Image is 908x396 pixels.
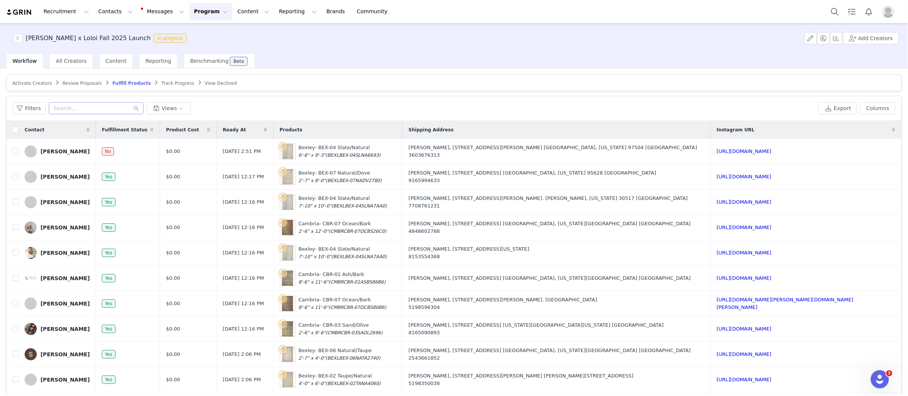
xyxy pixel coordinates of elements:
span: [DATE] 12:16 PM [223,198,264,206]
span: Shipping Address [409,126,454,133]
span: [DATE] 12:16 PM [223,325,264,333]
a: Community [353,3,396,20]
img: Product Image [282,144,293,159]
a: [URL][DOMAIN_NAME] [717,275,772,281]
button: Profile [878,6,902,18]
a: [PERSON_NAME] [25,323,90,335]
span: Review Proposals [62,81,102,86]
button: Export [819,102,857,114]
h3: [PERSON_NAME] x Loloi Fall 2025 Launch [26,34,151,43]
div: [PERSON_NAME] [41,377,90,383]
i: icon: search [134,106,139,111]
div: [PERSON_NAME], [STREET_ADDRESS] [GEOGRAPHIC_DATA], [US_STATE] 95628 [GEOGRAPHIC_DATA] [409,169,704,184]
span: Content [106,58,127,64]
img: placeholder-profile.jpg [882,6,894,18]
span: $0.00 [166,325,180,333]
a: [PERSON_NAME] [25,196,90,208]
img: 4c08f8de-d4f9-4c23-8dd0-381a7102f6ca.jpg [25,272,37,284]
div: [PERSON_NAME] [41,275,90,281]
img: 00d506dd-0dc5-47f1-a9a5-b7d53e629535.jpg [25,348,37,360]
img: Product Image [282,271,293,286]
span: (BEXLBEX-07NADV2780) [326,178,382,183]
span: (BEXLBEX-02TANA4060) [326,381,381,386]
div: [PERSON_NAME], [STREET_ADDRESS] [GEOGRAPHIC_DATA], [US_STATE][GEOGRAPHIC_DATA] [GEOGRAPHIC_DATA] [409,347,704,362]
span: 2'-6" x 9'-6" [299,330,326,335]
span: (BEXLBEX-04SLNA7AA0) [331,203,387,209]
span: Yes [102,173,115,181]
img: Product Image [282,321,293,337]
img: Product Image [282,347,293,362]
button: Messages [138,3,189,20]
img: Product Image [282,169,293,184]
div: [PERSON_NAME], [STREET_ADDRESS] [US_STATE][GEOGRAPHIC_DATA][US_STATE] [GEOGRAPHIC_DATA] [409,321,704,336]
span: 7'-10" x 10'-0" [299,203,332,209]
a: [PERSON_NAME] [25,171,90,183]
button: Add Creators [843,32,899,44]
span: [DATE] 2:51 PM [223,148,261,155]
div: 2543661852 [409,354,704,362]
a: [PERSON_NAME] [25,374,90,386]
button: Search [827,3,843,20]
a: grin logo [6,9,33,16]
div: 9165994633 [409,177,704,184]
div: 7708761231 [409,202,704,210]
div: 8165090893 [409,329,704,337]
span: No [102,147,114,156]
a: [URL][DOMAIN_NAME] [717,377,772,382]
div: [PERSON_NAME] [41,174,90,180]
div: [PERSON_NAME] [41,326,90,332]
button: Filters [12,102,46,114]
span: 2'-7" x 4'-0" [299,355,326,361]
span: (CMBRCBR-01ASBS86B6) [329,279,386,285]
div: [PERSON_NAME], [STREET_ADDRESS] [GEOGRAPHIC_DATA], [US_STATE][GEOGRAPHIC_DATA] [GEOGRAPHIC_DATA] [409,274,704,282]
div: Beta [234,59,244,64]
span: 8'-6" x 11'-6" [299,305,329,310]
img: Product Image [282,220,293,235]
span: (BEXLBEX-04SLNA6693) [326,153,381,158]
div: Bexley- BEX-04 Slate/Natural [299,245,387,260]
span: $0.00 [166,351,180,358]
div: 8153554368 [409,253,704,260]
span: (BEXLBEX-06NATA2740) [326,355,381,361]
button: Notifications [861,3,877,20]
div: [PERSON_NAME] [41,250,90,256]
span: 2'-7" x 8'-0" [299,178,326,183]
a: [URL][DOMAIN_NAME] [717,199,772,205]
div: Bexley- BEX-06 Natural/Taupe [299,347,381,362]
span: Products [280,126,303,133]
div: [PERSON_NAME], [STREET_ADDRESS][PERSON_NAME] [PERSON_NAME][STREET_ADDRESS] [409,372,704,387]
div: Cambria- CBR-07 Ocean/Bark [299,220,387,235]
img: Product Image [282,296,293,311]
span: [DATE] 12:16 PM [223,274,264,282]
span: [DATE] 2:06 PM [223,376,261,384]
input: Search... [49,102,144,114]
img: Product Image [282,195,293,210]
div: Bexley- BEX-02 Taupe/Natural [299,372,381,387]
span: $0.00 [166,224,180,231]
button: Content [233,3,274,20]
div: Bexley- BEX-07 Natural/Dove [299,169,382,184]
button: Columns [860,102,896,114]
span: Reporting [145,58,171,64]
span: [DATE] 12:16 PM [223,249,264,257]
div: Cambria- CBR-07 Ocean/Bark [299,296,387,311]
span: Instagram URL [717,126,755,133]
span: (CMBRCBR-03SAOL2696) [326,330,383,335]
span: Yes [102,325,115,333]
div: [PERSON_NAME] [41,199,90,205]
span: (CMBRCBR-07OCBS26C0) [329,229,387,234]
span: Ready At [223,126,246,133]
div: 5198596304 [409,304,704,311]
a: [PERSON_NAME] [25,145,90,157]
div: 4848602788 [409,228,704,235]
span: Product Cost [166,126,199,133]
span: [DATE] 2:06 PM [223,351,261,358]
a: [PERSON_NAME] [25,247,90,259]
span: Yes [102,350,115,359]
span: View Declined [205,81,237,86]
img: 9633d022-1a44-492b-9bbc-fa57db836acb.jpg [25,323,37,335]
span: Fulfill Products [112,81,151,86]
span: $0.00 [166,148,180,155]
span: [DATE] 12:17 PM [223,173,264,181]
span: Benchmarking [190,58,228,64]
